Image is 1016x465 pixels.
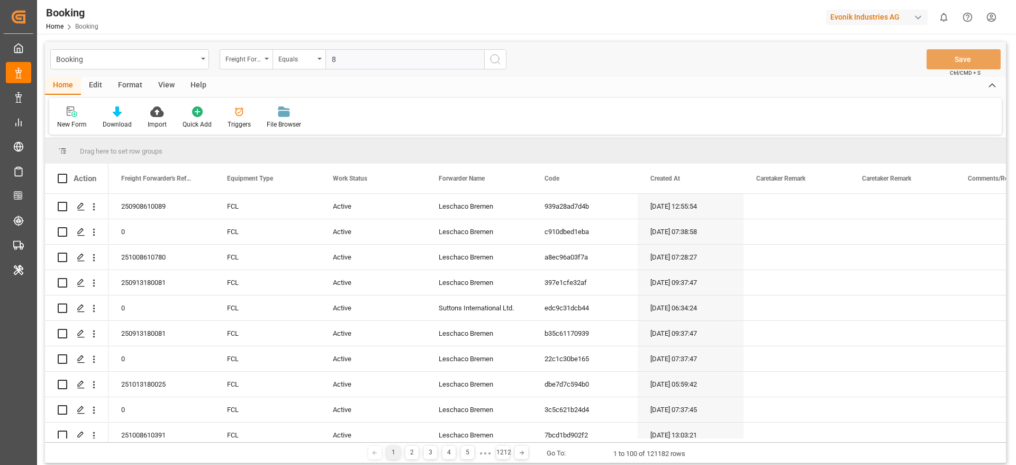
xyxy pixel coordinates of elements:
div: Freight Forwarder's Reference No. [225,52,261,64]
div: Active [320,321,426,346]
div: FCL [214,372,320,397]
div: Press SPACE to select this row. [45,194,108,219]
div: 1 to 100 of 121182 rows [613,449,685,459]
div: 939a28ad7d4b [532,194,638,219]
div: New Form [57,120,87,129]
div: FCL [214,194,320,219]
div: 3 [424,446,437,459]
div: [DATE] 05:59:42 [638,372,743,397]
div: File Browser [267,120,301,129]
button: search button [484,49,506,69]
div: [DATE] 13:03:21 [638,423,743,448]
div: Press SPACE to select this row. [45,270,108,296]
button: open menu [220,49,273,69]
div: Press SPACE to select this row. [45,245,108,270]
div: Home [45,77,81,95]
div: Action [74,174,96,183]
div: 250908610089 [108,194,214,219]
div: Active [320,296,426,320]
div: 22c1c30be165 [532,346,638,371]
div: b35c61170939 [532,321,638,346]
div: Press SPACE to select this row. [45,397,108,423]
div: Quick Add [183,120,212,129]
div: Press SPACE to select this row. [45,423,108,448]
span: Forwarder Name [439,175,485,182]
div: FCL [214,245,320,270]
div: 251013180025 [108,372,214,397]
button: open menu [273,49,325,69]
div: FCL [214,296,320,320]
button: Evonik Industries AG [826,7,932,27]
div: Active [320,194,426,219]
div: Format [110,77,150,95]
span: Code [545,175,559,182]
div: [DATE] 09:37:47 [638,321,743,346]
div: Press SPACE to select this row. [45,372,108,397]
div: Active [320,245,426,270]
div: Equals [278,52,314,64]
div: c910dbed1eba [532,219,638,244]
div: 250913180081 [108,321,214,346]
div: FCL [214,423,320,448]
div: 251008610780 [108,245,214,270]
div: Download [103,120,132,129]
div: Active [320,397,426,422]
span: Equipment Type [227,175,273,182]
div: [DATE] 07:37:45 [638,397,743,422]
div: a8ec96a03f7a [532,245,638,270]
div: 3c5c621b24d4 [532,397,638,422]
div: Booking [46,5,98,21]
div: Press SPACE to select this row. [45,321,108,346]
div: [DATE] 09:37:47 [638,270,743,295]
div: Leschaco Bremen [426,270,532,295]
span: Drag here to set row groups [80,147,162,155]
span: Caretaker Remark [756,175,805,182]
div: Active [320,219,426,244]
div: 2 [405,446,419,459]
button: Save [927,49,1001,69]
div: Press SPACE to select this row. [45,346,108,372]
button: show 0 new notifications [932,5,956,29]
div: Import [148,120,167,129]
div: [DATE] 06:34:24 [638,296,743,320]
button: Help Center [956,5,979,29]
div: Active [320,372,426,397]
a: Home [46,23,63,30]
div: 7bcd1bd902f2 [532,423,638,448]
div: FCL [214,219,320,244]
div: 0 [108,219,214,244]
span: Caretaker Remark [862,175,911,182]
button: open menu [50,49,209,69]
span: Created At [650,175,680,182]
span: Work Status [333,175,367,182]
div: Active [320,423,426,448]
div: 397e1cfe32af [532,270,638,295]
div: [DATE] 12:55:54 [638,194,743,219]
div: dbe7d7c594b0 [532,372,638,397]
div: 250913180081 [108,270,214,295]
div: 5 [461,446,474,459]
div: 251008610391 [108,423,214,448]
div: [DATE] 07:37:47 [638,346,743,371]
div: Press SPACE to select this row. [45,296,108,321]
div: Triggers [228,120,251,129]
div: View [150,77,183,95]
span: Freight Forwarder's Reference No. [121,175,192,182]
div: Booking [56,52,197,65]
div: FCL [214,270,320,295]
div: ● ● ● [479,449,491,457]
div: Leschaco Bremen [426,194,532,219]
div: 4 [442,446,456,459]
div: [DATE] 07:38:58 [638,219,743,244]
div: Leschaco Bremen [426,372,532,397]
div: Suttons International Ltd. [426,296,532,320]
div: Active [320,270,426,295]
div: Leschaco Bremen [426,245,532,270]
div: Evonik Industries AG [826,10,928,25]
div: [DATE] 07:28:27 [638,245,743,270]
span: Ctrl/CMD + S [950,69,981,77]
div: 0 [108,346,214,371]
div: 0 [108,296,214,320]
div: Leschaco Bremen [426,321,532,346]
div: Leschaco Bremen [426,423,532,448]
